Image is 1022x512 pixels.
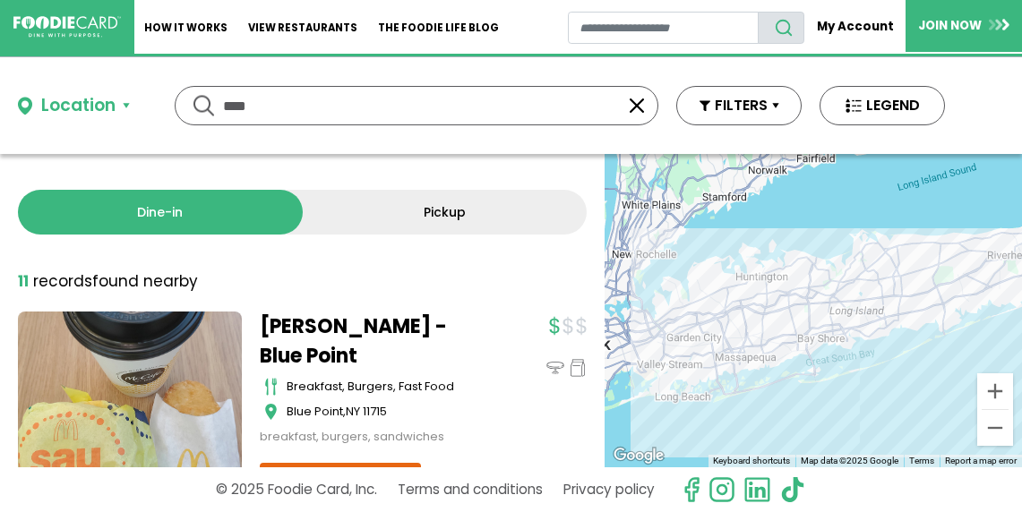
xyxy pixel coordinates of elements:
img: tiktok.svg [779,476,806,503]
a: Pickup [303,190,588,235]
img: pickup_icon.svg [569,359,587,377]
a: Report a map error [945,456,1017,465]
img: dinein_icon.svg [546,359,564,377]
div: found nearby [18,270,198,294]
span: Blue Point [287,403,343,420]
strong: 11 [18,270,29,292]
div: , [287,403,484,421]
a: [PERSON_NAME] - Blue Point [260,311,484,371]
span: Map data ©2025 Google [801,456,898,465]
p: © 2025 Foodie Card, Inc. [216,474,377,505]
span: NY [346,403,360,420]
span: records [33,270,92,292]
img: cutlery_icon.svg [264,378,278,396]
button: LEGEND [820,86,945,125]
a: Open this area in Google Maps (opens a new window) [609,444,668,467]
a: My Account [804,11,906,42]
a: Privacy policy [563,474,655,505]
div: breakfast, burgers, sandwiches [260,428,484,446]
div: Location [41,93,116,119]
a: Terms and conditions [398,474,543,505]
a: Terms [909,456,934,465]
button: Keyboard shortcuts [713,455,790,467]
img: Google [609,444,668,467]
span: 11715 [363,403,387,420]
button: Location [18,93,130,119]
input: restaurant search [568,12,759,44]
div: breakfast, burgers, fast food [287,378,484,396]
a: Dine-in [18,190,303,235]
button: Zoom in [977,373,1013,409]
img: FoodieCard; Eat, Drink, Save, Donate [13,16,121,38]
button: search [758,12,804,44]
svg: check us out on facebook [678,476,705,503]
a: View Restaurant [260,463,421,499]
button: Zoom out [977,410,1013,446]
button: FILTERS [676,86,802,125]
img: linkedin.svg [743,476,770,503]
img: map_icon.svg [264,403,278,421]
